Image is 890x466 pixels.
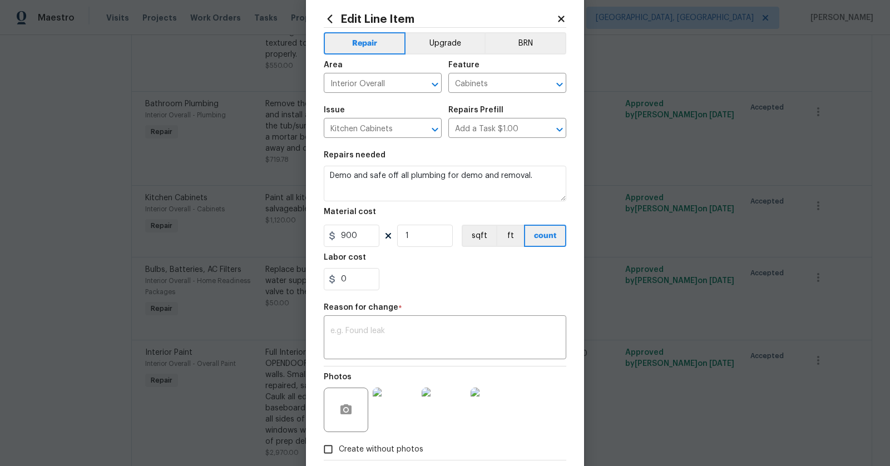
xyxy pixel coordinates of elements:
[427,122,443,137] button: Open
[448,61,479,69] h5: Feature
[324,304,398,311] h5: Reason for change
[324,166,566,201] textarea: Demo and safe off all plumbing for demo and removal.
[524,225,566,247] button: count
[324,106,345,114] h5: Issue
[406,32,485,54] button: Upgrade
[496,225,524,247] button: ft
[448,106,503,114] h5: Repairs Prefill
[484,32,566,54] button: BRN
[324,208,376,216] h5: Material cost
[324,373,352,381] h5: Photos
[427,77,443,92] button: Open
[339,444,423,455] span: Create without photos
[324,61,343,69] h5: Area
[462,225,496,247] button: sqft
[324,254,366,261] h5: Labor cost
[552,77,567,92] button: Open
[324,151,385,159] h5: Repairs needed
[324,13,556,25] h2: Edit Line Item
[552,122,567,137] button: Open
[324,32,406,54] button: Repair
